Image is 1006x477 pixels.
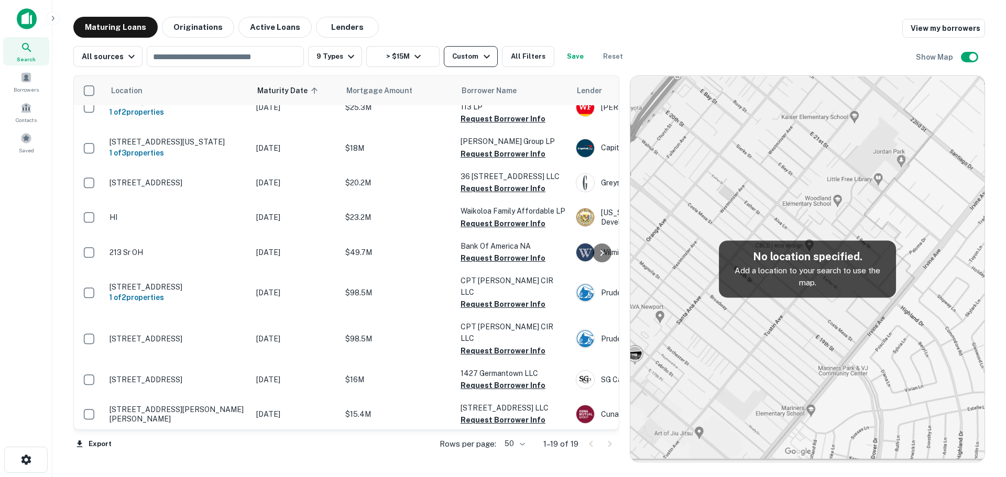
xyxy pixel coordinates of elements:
[256,142,335,154] p: [DATE]
[461,402,565,414] p: [STREET_ADDRESS] LLC
[316,17,379,38] button: Lenders
[576,371,594,389] img: picture
[14,85,39,94] span: Borrowers
[461,217,545,230] button: Request Borrower Info
[3,98,49,126] a: Contacts
[576,405,733,424] div: Cuna Mutual Group
[576,284,594,302] img: picture
[110,375,246,384] p: [STREET_ADDRESS]
[461,379,545,392] button: Request Borrower Info
[17,8,37,29] img: capitalize-icon.png
[256,102,335,113] p: [DATE]
[256,287,335,298] p: [DATE]
[345,287,450,298] p: $98.5M
[455,76,571,105] th: Borrower Name
[110,292,246,303] h6: 1 of 2 properties
[902,19,985,38] a: View my borrowers
[3,128,49,157] a: Saved
[461,182,545,195] button: Request Borrower Info
[19,146,34,154] span: Saved
[461,298,545,310] button: Request Borrower Info
[543,438,578,450] p: 1–19 of 19
[461,275,565,298] p: CPT [PERSON_NAME] CIR LLC
[110,106,246,118] h6: 1 of 2 properties
[596,46,630,67] button: Reset
[3,37,49,65] a: Search
[576,405,594,423] img: picture
[340,76,455,105] th: Mortgage Amount
[345,408,450,420] p: $15.4M
[576,243,733,262] div: Wilmington Trust
[576,370,733,389] div: SG Capital Partners LLC
[345,247,450,258] p: $49.7M
[461,321,565,344] p: CPT [PERSON_NAME] CIR LLC
[16,116,37,124] span: Contacts
[462,84,517,97] span: Borrower Name
[576,174,594,192] img: picture
[954,393,1006,443] iframe: Chat Widget
[110,334,246,343] p: [STREET_ADDRESS]
[502,46,554,67] button: All Filters
[461,368,565,379] p: 1427 Germantown LLC
[256,374,335,385] p: [DATE]
[461,252,545,264] button: Request Borrower Info
[256,177,335,188] p: [DATE]
[559,46,592,67] button: Save your search to get updates of matches that match your search criteria.
[576,330,594,348] img: picture
[576,98,733,117] div: [PERSON_NAME] Fargo
[17,55,36,63] span: Search
[111,84,143,97] span: Location
[308,46,362,67] button: 9 Types
[346,84,426,97] span: Mortgage Amount
[110,137,246,147] p: [STREET_ADDRESS][US_STATE]
[461,148,545,160] button: Request Borrower Info
[110,213,246,222] p: HI
[73,17,158,38] button: Maturing Loans
[3,68,49,96] a: Borrowers
[345,212,450,223] p: $23.2M
[110,178,246,187] p: [STREET_ADDRESS]
[461,136,565,147] p: [PERSON_NAME] Group LP
[461,240,565,252] p: Bank Of America NA
[110,147,246,159] h6: 1 of 3 properties
[452,50,493,63] div: Custom
[345,102,450,113] p: $25.3M
[576,139,594,157] img: picture
[576,208,594,226] img: dbedt.hawaii.gov.png
[104,76,251,105] th: Location
[345,374,450,385] p: $16M
[345,177,450,188] p: $20.2M
[82,50,138,63] div: All sources
[73,46,143,67] button: All sources
[256,333,335,345] p: [DATE]
[73,436,114,452] button: Export
[576,243,594,261] img: picture
[256,247,335,258] p: [DATE]
[238,17,312,38] button: Active Loans
[110,248,246,257] p: 213 Sr OH
[576,329,733,348] div: Prudential Financial
[440,438,496,450] p: Rows per page:
[256,212,335,223] p: [DATE]
[500,436,527,451] div: 50
[256,408,335,420] p: [DATE]
[461,171,565,182] p: 36 [STREET_ADDRESS] LLC
[345,333,450,345] p: $98.5M
[576,208,733,227] div: [US_STATE] Housing Finance And Development Corporation
[576,98,594,116] img: picture
[576,139,733,158] div: Capital ONE
[916,51,955,63] h6: Show Map
[257,84,321,97] span: Maturity Date
[727,264,888,289] p: Add a location to your search to use the map.
[571,76,738,105] th: Lender
[461,414,545,426] button: Request Borrower Info
[630,76,985,462] img: map-placeholder.webp
[727,249,888,264] h5: No location specified.
[577,84,602,97] span: Lender
[444,46,497,67] button: Custom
